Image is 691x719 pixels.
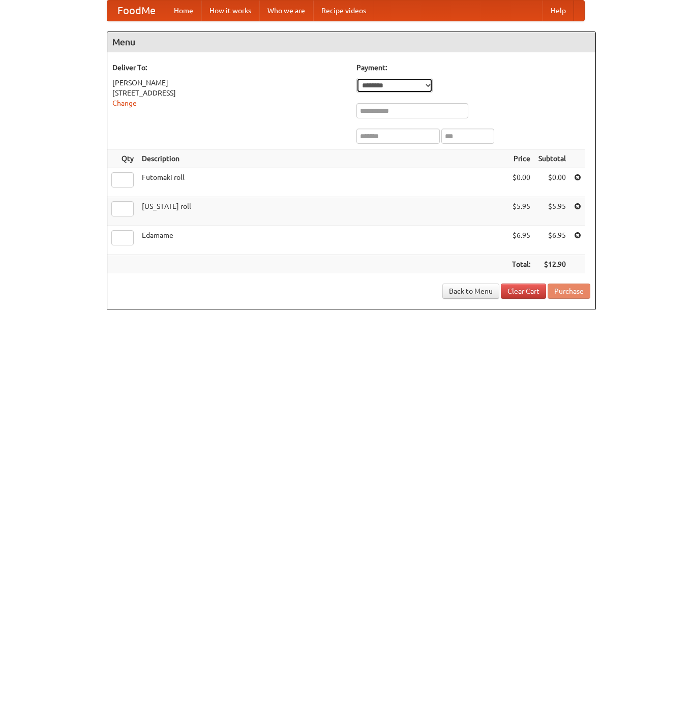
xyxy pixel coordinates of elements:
a: How it works [201,1,259,21]
button: Purchase [548,284,590,299]
a: FoodMe [107,1,166,21]
a: Recipe videos [313,1,374,21]
td: $5.95 [508,197,534,226]
td: $6.95 [534,226,570,255]
td: $6.95 [508,226,534,255]
h4: Menu [107,32,595,52]
td: Edamame [138,226,508,255]
h5: Deliver To: [112,62,346,73]
a: Clear Cart [501,284,546,299]
a: Help [543,1,574,21]
th: Subtotal [534,149,570,168]
div: [STREET_ADDRESS] [112,88,346,98]
th: $12.90 [534,255,570,274]
th: Qty [107,149,138,168]
a: Home [166,1,201,21]
a: Change [112,99,137,107]
div: [PERSON_NAME] [112,78,346,88]
td: $0.00 [508,168,534,197]
th: Description [138,149,508,168]
th: Total: [508,255,534,274]
td: [US_STATE] roll [138,197,508,226]
a: Who we are [259,1,313,21]
td: Futomaki roll [138,168,508,197]
a: Back to Menu [442,284,499,299]
th: Price [508,149,534,168]
td: $0.00 [534,168,570,197]
td: $5.95 [534,197,570,226]
h5: Payment: [356,62,590,73]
